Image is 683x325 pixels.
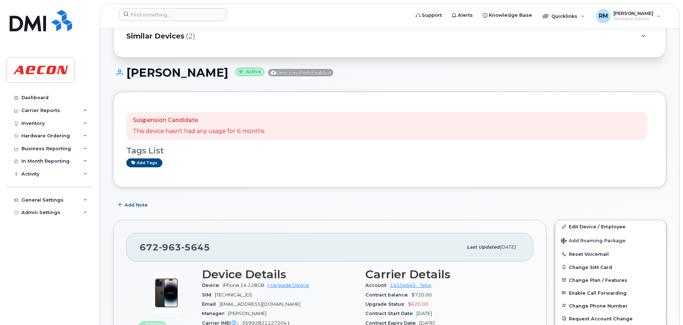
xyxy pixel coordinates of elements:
a: Support [411,8,447,22]
span: Add Note [125,202,148,208]
small: Active [236,68,264,76]
span: Change Plan / Features [569,277,627,283]
button: Enable Call Forwarding [555,286,666,299]
p: This device hasn't had any usage for 6 months [133,127,264,136]
a: Add tags [126,158,162,167]
button: Add Note [113,198,154,211]
span: $620.00 [408,301,428,307]
a: Alerts [447,8,478,22]
span: Email [202,301,219,307]
span: 963 [159,242,181,253]
input: Find something... [119,8,227,21]
p: Suspension Candidate [133,116,264,125]
a: Knowledge Base [478,8,537,22]
span: [PERSON_NAME] [228,311,267,316]
span: Alerts [458,12,473,19]
span: Last updated [467,244,500,250]
span: $720.00 [411,292,432,298]
span: Device [202,283,223,288]
span: iPhone 14 128GB [223,283,264,288]
a: 14554645 - Telus [390,283,431,288]
div: Robyn Morgan [591,9,666,23]
span: [DATE] [500,244,516,250]
img: image20231002-3703462-njx0qo.jpeg [145,271,188,314]
button: Change Phone Number [555,299,666,312]
span: [DATE] [416,311,432,316]
span: 5645 [181,242,210,253]
span: Account [365,283,390,288]
span: Support [422,12,442,19]
span: Knowledge Base [489,12,532,19]
span: Quicklinks [551,13,577,19]
span: SIM [202,292,215,298]
span: 672 [140,242,210,253]
span: [PERSON_NAME] [613,10,653,16]
span: Enable Call Forwarding [569,290,627,295]
span: Similar Devices [126,31,184,41]
h3: Tags List [126,146,653,155]
h3: Device Details [202,268,357,281]
span: Add Roaming Package [561,238,626,245]
button: Reset Voicemail [555,248,666,260]
span: Contract Start Date [365,311,416,316]
span: [TECHNICAL_ID] [215,292,252,298]
span: Upgrade Status [365,301,408,307]
span: RM [599,12,608,20]
a: Edit Device / Employee [555,220,666,233]
span: [EMAIL_ADDRESS][DOMAIN_NAME] [219,301,300,307]
h3: Carrier Details [365,268,520,281]
button: Add Roaming Package [555,233,666,248]
span: (2) [186,31,195,41]
a: + Upgrade Device [267,283,309,288]
span: Manager [202,311,228,316]
button: Change SIM Card [555,261,666,274]
span: Wireless Admin [613,16,653,22]
div: Quicklinks [538,9,590,23]
span: Directory Push Enabled [268,69,333,76]
h1: [PERSON_NAME] [113,66,666,79]
span: Contract balance [365,292,411,298]
button: Request Account Change [555,312,666,325]
button: Change Plan / Features [555,274,666,286]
